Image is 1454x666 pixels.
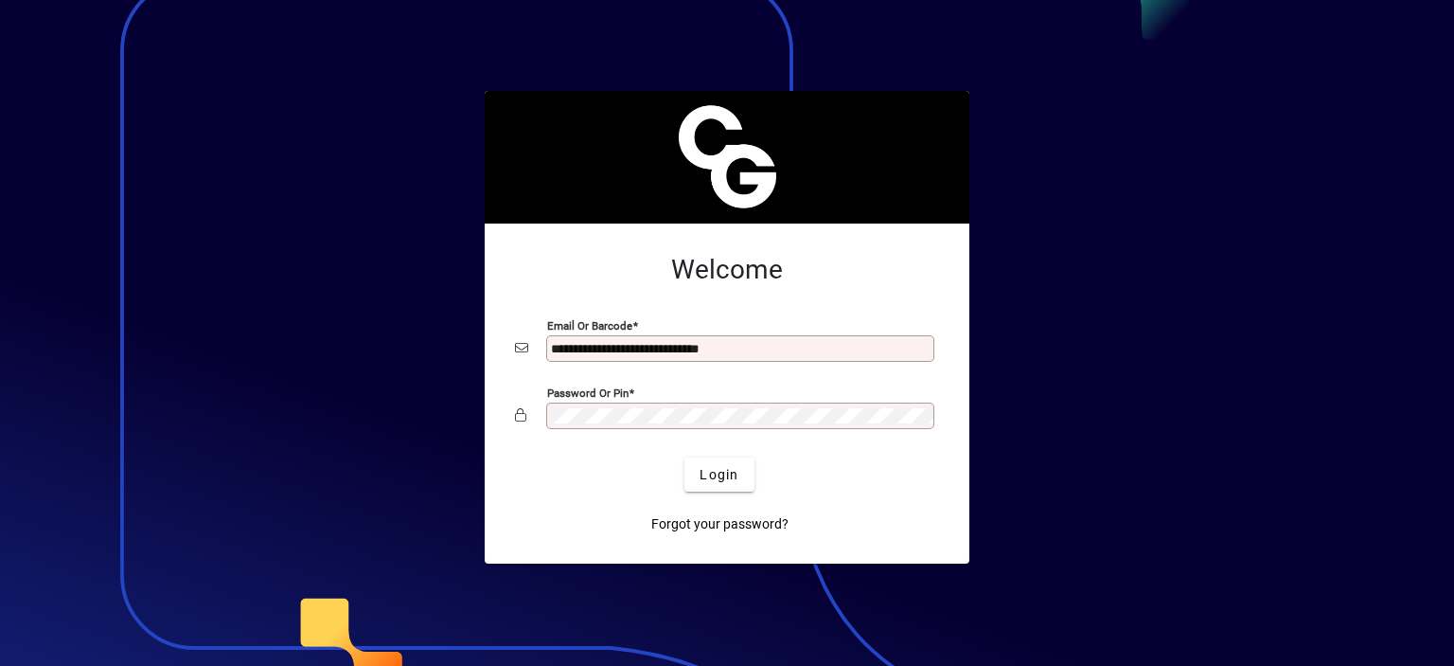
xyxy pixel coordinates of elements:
[684,458,754,492] button: Login
[651,514,789,534] span: Forgot your password?
[547,387,629,400] mat-label: Password or Pin
[547,319,632,333] mat-label: Email or Barcode
[700,465,738,485] span: Login
[515,254,939,286] h2: Welcome
[644,507,796,541] a: Forgot your password?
